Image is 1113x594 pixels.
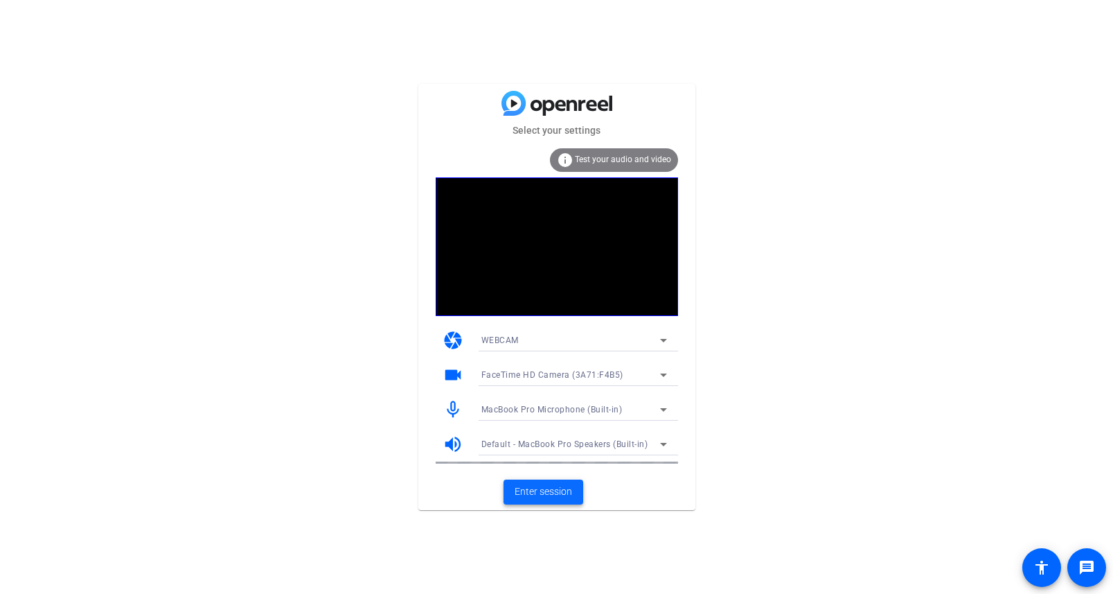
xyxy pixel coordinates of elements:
[443,434,463,455] mat-icon: volume_up
[443,365,463,385] mat-icon: videocam
[481,439,648,449] span: Default - MacBook Pro Speakers (Built-in)
[443,399,463,420] mat-icon: mic_none
[504,480,583,505] button: Enter session
[443,330,463,351] mat-icon: camera
[481,405,623,414] span: MacBook Pro Microphone (Built-in)
[481,370,623,380] span: FaceTime HD Camera (3A71:F4B5)
[1078,559,1095,576] mat-icon: message
[481,335,519,345] span: WEBCAM
[557,152,573,168] mat-icon: info
[515,484,572,499] span: Enter session
[575,155,671,164] span: Test your audio and video
[1033,559,1050,576] mat-icon: accessibility
[501,91,612,115] img: blue-gradient.svg
[418,123,695,138] mat-card-subtitle: Select your settings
